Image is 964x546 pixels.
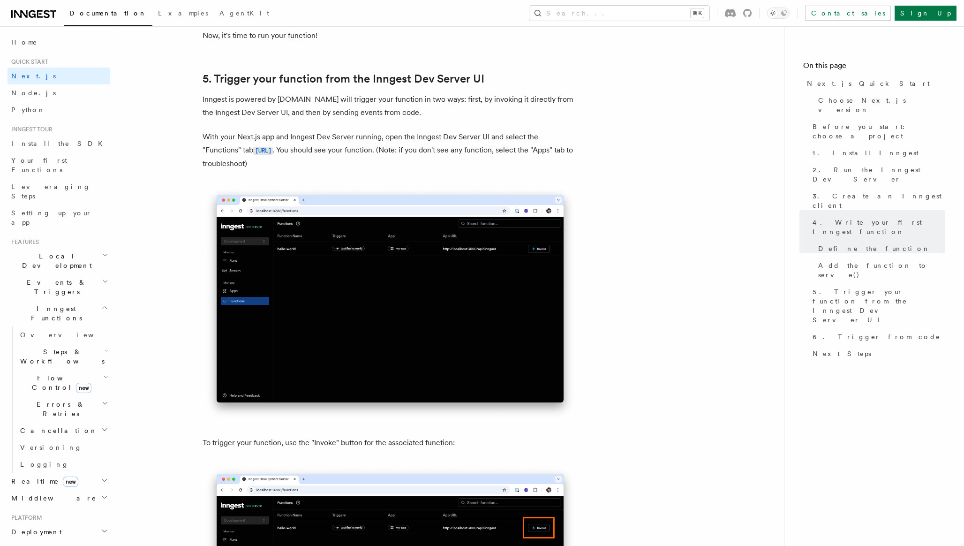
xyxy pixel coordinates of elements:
p: Now, it's time to run your function! [203,29,578,42]
a: 5. Trigger your function from the Inngest Dev Server UI [809,283,945,328]
a: Install the SDK [8,135,110,152]
span: 4. Write your first Inngest function [813,218,945,236]
button: Deployment [8,523,110,540]
a: AgentKit [214,3,275,25]
span: Leveraging Steps [11,183,90,200]
button: Realtimenew [8,473,110,490]
button: Cancellation [16,422,110,439]
span: new [63,477,78,487]
span: Overview [20,331,117,339]
a: Leveraging Steps [8,178,110,205]
p: With your Next.js app and Inngest Dev Server running, open the Inngest Dev Server UI and select t... [203,130,578,170]
span: Logging [20,461,69,468]
span: AgentKit [219,9,269,17]
a: Choose Next.js version [814,92,945,118]
a: Add the function to serve() [814,257,945,283]
span: 2. Run the Inngest Dev Server [813,165,945,184]
span: 1. Install Inngest [813,148,919,158]
span: Quick start [8,58,48,66]
button: Middleware [8,490,110,507]
a: Versioning [16,439,110,456]
span: Your first Functions [11,157,67,174]
span: 6. Trigger from code [813,332,941,341]
a: Next.js Quick Start [803,75,945,92]
kbd: ⌘K [691,8,704,18]
a: 4. Write your first Inngest function [809,214,945,240]
a: Examples [152,3,214,25]
a: 5. Trigger your function from the Inngest Dev Server UI [203,72,484,85]
span: 5. Trigger your function from the Inngest Dev Server UI [813,287,945,325]
p: Inngest is powered by [DOMAIN_NAME] will trigger your function in two ways: first, by invoking it... [203,93,578,119]
span: Python [11,106,45,114]
span: Node.js [11,89,56,97]
span: Define the function [818,244,930,253]
a: Overview [16,326,110,343]
button: Errors & Retries [16,396,110,422]
button: Steps & Workflows [16,343,110,370]
img: Inngest Dev Server web interface's functions tab with functions listed [203,185,578,421]
span: Versioning [20,444,82,451]
a: Next Steps [809,345,945,362]
a: Logging [16,456,110,473]
code: [URL] [253,147,273,155]
span: Install the SDK [11,140,108,147]
span: Inngest tour [8,126,53,133]
span: Add the function to serve() [818,261,945,280]
a: Documentation [64,3,152,26]
span: Errors & Retries [16,400,102,418]
a: Contact sales [805,6,891,21]
h4: On this page [803,60,945,75]
p: To trigger your function, use the "Invoke" button for the associated function: [203,436,578,449]
a: 2. Run the Inngest Dev Server [809,161,945,188]
span: Home [11,38,38,47]
span: Documentation [69,9,147,17]
a: [URL] [253,145,273,154]
span: Before you start: choose a project [813,122,945,141]
button: Search...⌘K [529,6,709,21]
span: Platform [8,514,42,522]
a: 1. Install Inngest [809,144,945,161]
span: Flow Control [16,373,103,392]
a: Next.js [8,68,110,84]
span: Features [8,238,39,246]
span: Cancellation [16,426,98,435]
span: Local Development [8,251,102,270]
a: Home [8,34,110,51]
span: Choose Next.js version [818,96,945,114]
span: Deployment [8,527,62,537]
a: Setting up your app [8,205,110,231]
span: Inngest Functions [8,304,101,323]
a: 3. Create an Inngest client [809,188,945,214]
button: Inngest Functions [8,300,110,326]
span: 3. Create an Inngest client [813,191,945,210]
span: Examples [158,9,208,17]
span: Middleware [8,493,97,503]
span: Realtime [8,477,78,486]
button: Local Development [8,248,110,274]
span: Next Steps [813,349,871,358]
a: Your first Functions [8,152,110,178]
a: Sign Up [895,6,956,21]
a: Define the function [814,240,945,257]
div: Inngest Functions [8,326,110,473]
button: Events & Triggers [8,274,110,300]
span: Steps & Workflows [16,347,105,366]
span: Events & Triggers [8,278,102,296]
button: Flow Controlnew [16,370,110,396]
span: Next.js [11,72,56,80]
a: Node.js [8,84,110,101]
span: Next.js Quick Start [807,79,930,88]
a: Python [8,101,110,118]
span: new [76,383,91,393]
button: Toggle dark mode [767,8,790,19]
span: Setting up your app [11,209,92,226]
a: 6. Trigger from code [809,328,945,345]
a: Before you start: choose a project [809,118,945,144]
